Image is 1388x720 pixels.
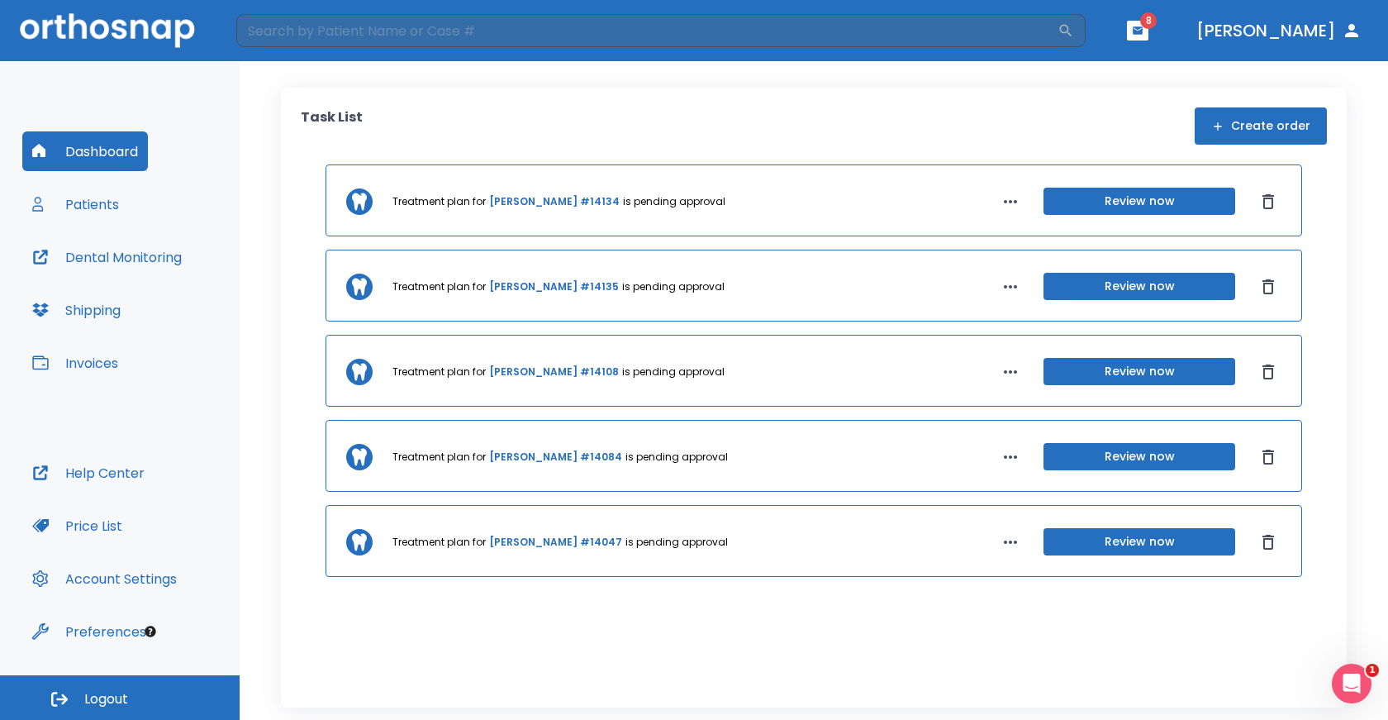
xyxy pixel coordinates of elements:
[489,194,620,209] a: [PERSON_NAME] #14134
[489,450,622,465] a: [PERSON_NAME] #14084
[22,559,187,598] button: Account Settings
[1043,443,1235,470] button: Review now
[625,450,728,465] p: is pending approval
[1195,107,1327,145] button: Create order
[625,535,728,550] p: is pending approval
[1190,16,1368,45] button: [PERSON_NAME]
[392,450,486,465] p: Treatment plan for
[301,107,363,145] p: Task List
[392,194,486,209] p: Treatment plan for
[1255,274,1281,300] button: Dismiss
[622,279,725,294] p: is pending approval
[22,612,156,651] button: Preferences
[22,453,154,493] button: Help Center
[1255,188,1281,215] button: Dismiss
[1255,444,1281,470] button: Dismiss
[392,535,486,550] p: Treatment plan for
[22,184,129,224] button: Patients
[1043,188,1235,215] button: Review now
[22,343,128,383] button: Invoices
[1255,529,1281,555] button: Dismiss
[1255,359,1281,385] button: Dismiss
[22,237,192,277] button: Dental Monitoring
[143,624,158,639] div: Tooltip anchor
[1332,664,1371,703] iframe: Intercom live chat
[84,690,128,708] span: Logout
[22,506,132,546] button: Price List
[622,365,725,379] p: is pending approval
[489,365,619,379] a: [PERSON_NAME] #14108
[392,365,486,379] p: Treatment plan for
[623,194,725,209] p: is pending approval
[392,279,486,294] p: Treatment plan for
[236,14,1058,47] input: Search by Patient Name or Case #
[1366,664,1379,677] span: 1
[20,13,195,47] img: Orthosnap
[1140,12,1157,29] span: 8
[489,279,619,294] a: [PERSON_NAME] #14135
[1043,528,1235,555] button: Review now
[489,535,622,550] a: [PERSON_NAME] #14047
[22,131,148,171] button: Dashboard
[22,290,131,330] button: Shipping
[1043,358,1235,385] button: Review now
[1043,273,1235,300] button: Review now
